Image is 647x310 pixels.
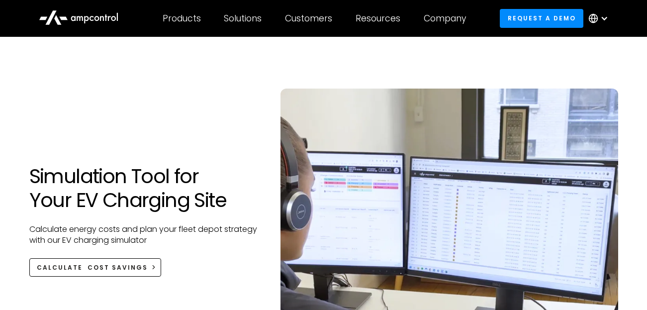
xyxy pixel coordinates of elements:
div: Customers [285,13,332,24]
div: Resources [356,13,400,24]
div: Company [424,13,466,24]
h1: Simulation Tool for Your EV Charging Site [29,164,265,212]
a: Calculate Cost Savings [29,258,162,277]
div: Products [163,13,201,24]
div: Solutions [224,13,262,24]
a: Request a demo [500,9,583,27]
p: Calculate energy costs and plan your fleet depot strategy with our EV charging simulator [29,224,265,246]
div: Calculate Cost Savings [37,263,148,272]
